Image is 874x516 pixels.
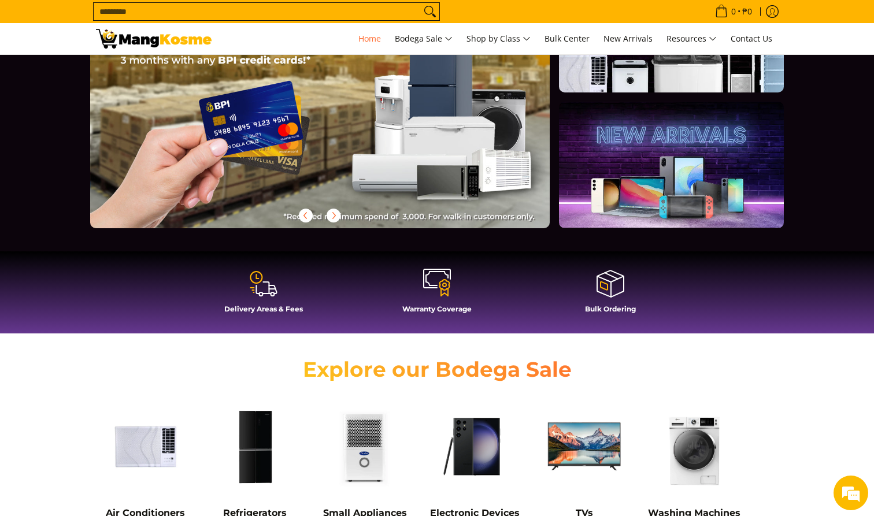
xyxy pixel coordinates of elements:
span: Resources [666,32,717,46]
a: Warranty Coverage [356,269,518,322]
h4: Delivery Areas & Fees [183,305,345,313]
nav: Main Menu [223,23,778,54]
span: • [712,5,756,18]
a: New Arrivals [598,23,658,54]
span: ₱0 [740,8,754,16]
span: Home [358,33,381,44]
img: Refrigerators [206,398,304,496]
div: Minimize live chat window [190,6,217,34]
button: Next [321,203,346,228]
h4: Bulk Ordering [529,305,691,313]
span: Bodega Sale [395,32,453,46]
img: TVs [535,398,634,496]
a: Home [353,23,387,54]
h4: Warranty Coverage [356,305,518,313]
img: Cookers [755,398,853,496]
a: Delivery Areas & Fees [183,269,345,322]
em: Submit [169,356,210,372]
span: Shop by Class [466,32,531,46]
button: Search [421,3,439,20]
img: Electronic Devices [425,398,524,496]
img: Mang Kosme: Your Home Appliances Warehouse Sale Partner! [96,29,212,49]
span: New Arrivals [603,33,653,44]
a: Bulk Center [539,23,595,54]
img: Washing Machines [645,398,743,496]
a: Shop by Class [461,23,536,54]
a: Resources [661,23,723,54]
img: Air Conditioners [96,398,194,496]
img: Small Appliances [316,398,414,496]
textarea: Type your message and click 'Submit' [6,315,220,356]
span: We are offline. Please leave us a message. [24,146,202,262]
button: Previous [293,203,319,228]
span: Bulk Center [545,33,590,44]
a: Bodega Sale [389,23,458,54]
div: Leave a message [60,65,194,80]
span: Contact Us [731,33,772,44]
a: Contact Us [725,23,778,54]
h2: Explore our Bodega Sale [269,357,605,383]
a: Bulk Ordering [529,269,691,322]
span: 0 [729,8,738,16]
